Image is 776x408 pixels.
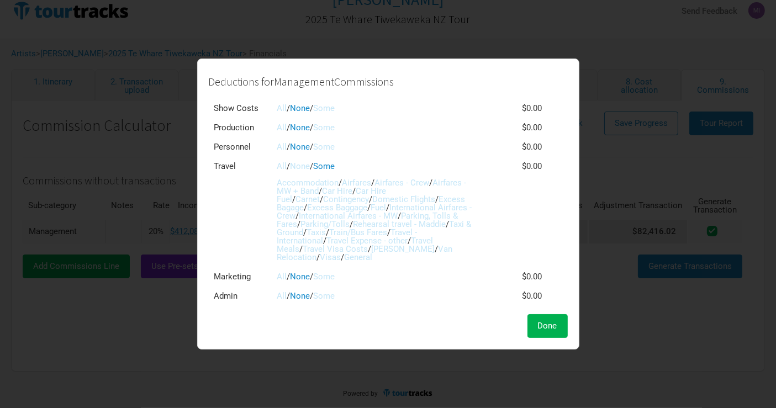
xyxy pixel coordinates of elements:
[398,211,402,221] span: /
[527,314,568,338] button: Done
[291,272,310,282] a: None
[287,161,291,171] span: /
[287,272,291,282] span: /
[291,142,310,152] a: None
[209,137,272,157] td: Personnel
[482,137,548,157] td: $0.00
[277,203,472,221] a: International Airfares - Crew
[277,142,287,152] a: All
[342,178,372,188] a: Airfares
[446,219,450,229] span: /
[324,236,327,246] span: /
[538,321,557,331] span: Done
[345,252,373,262] a: General
[341,252,345,262] span: /
[277,291,287,301] a: All
[482,267,548,287] td: $0.00
[277,219,472,237] a: Taxi & Ground
[301,219,350,229] a: Parking/Tolls
[369,194,373,204] span: /
[310,161,314,171] span: /
[323,186,353,196] a: Car Hire
[277,194,466,213] a: Excess Bagage
[277,236,434,254] a: Travel Meals
[320,194,324,204] span: /
[326,227,330,237] span: /
[303,244,368,254] a: Travel Visa Costs
[277,244,453,262] a: Van Relocation
[387,203,390,213] span: /
[277,178,339,188] a: Accommodation
[277,186,387,204] a: Car Hire Fuel
[375,178,430,188] a: Airfares - Crew
[314,161,335,171] a: Some
[209,157,272,267] td: Travel
[353,186,356,196] span: /
[327,236,408,246] a: Travel Expense - other
[298,219,301,229] span: /
[287,142,291,152] span: /
[372,244,435,254] a: [PERSON_NAME]
[300,244,303,254] span: /
[277,161,287,171] a: All
[436,194,439,204] span: /
[330,227,388,237] a: Train/Bus Fares
[430,178,433,188] span: /
[482,157,548,267] td: $0.00
[310,272,314,282] span: /
[277,272,287,282] a: All
[482,287,548,306] td: $0.00
[296,194,320,204] a: Carnet
[373,194,436,204] a: Domestic Flights
[350,219,353,229] span: /
[368,244,372,254] span: /
[314,291,335,301] a: Some
[299,211,398,221] a: International Airfares - MW
[310,142,314,152] span: /
[293,194,296,204] span: /
[317,252,320,262] span: /
[291,291,310,301] a: None
[314,272,335,282] a: Some
[277,211,458,229] a: Parking, Tolls & Fares
[353,219,446,229] a: Rehearsal travel - Maddie
[304,227,307,237] span: /
[291,161,310,171] a: None
[435,244,439,254] span: /
[277,178,467,196] a: Airfares - MW + Band
[314,142,335,152] a: Some
[296,211,299,221] span: /
[408,236,411,246] span: /
[319,186,323,196] span: /
[368,203,371,213] span: /
[388,227,391,237] span: /
[308,203,368,213] a: Excess Baggage
[310,291,314,301] span: /
[339,178,342,188] span: /
[209,267,272,287] td: Marketing
[277,227,418,246] a: Travel - International
[307,227,326,237] a: Taxis
[372,178,375,188] span: /
[287,291,291,301] span: /
[371,203,387,213] a: Fuel
[209,287,272,306] td: Admin
[304,203,308,213] span: /
[324,194,369,204] a: Contingency
[320,252,341,262] a: Visas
